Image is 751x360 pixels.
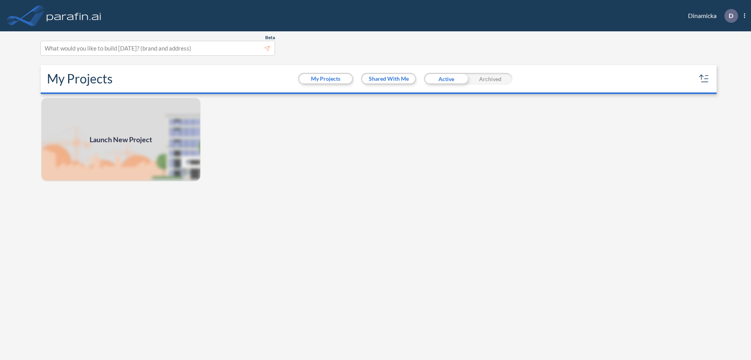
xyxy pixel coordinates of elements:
[299,74,352,83] button: My Projects
[41,97,201,182] a: Launch New Project
[90,134,152,145] span: Launch New Project
[362,74,415,83] button: Shared With Me
[468,73,512,85] div: Archived
[45,8,103,24] img: logo
[676,9,745,23] div: Dinamicka
[698,72,710,85] button: sort
[265,34,275,41] span: Beta
[47,71,113,86] h2: My Projects
[729,12,733,19] p: D
[424,73,468,85] div: Active
[41,97,201,182] img: add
